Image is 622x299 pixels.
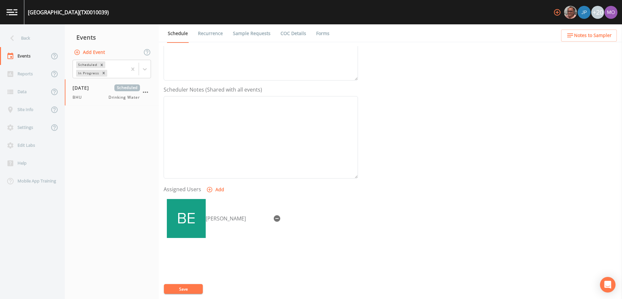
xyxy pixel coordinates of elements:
label: Scheduler Notes (Shared with all events) [164,86,262,93]
a: Sample Requests [232,24,271,43]
div: In Progress [76,70,100,77]
img: e2d790fa78825a4bb76dcb6ab311d44c [564,6,577,19]
a: Recurrence [197,24,224,43]
img: 41241ef155101aa6d92a04480b0d0000 [578,6,591,19]
div: Remove Scheduled [98,61,105,68]
div: [PERSON_NAME] [206,215,271,222]
img: logo [6,9,17,15]
span: [DATE] [73,84,94,91]
div: [GEOGRAPHIC_DATA] (TX0010039) [28,8,109,16]
div: Remove In Progress [100,70,107,77]
a: COC Details [280,24,307,43]
a: [DATE]ScheduledBHUDrinking Water [65,79,159,106]
div: Events [65,29,159,45]
label: Assigned Users [164,185,201,193]
a: Schedule [167,24,189,43]
span: Scheduled [114,84,140,91]
button: Save [164,284,203,294]
button: Add [205,184,227,196]
div: Joshua gere Paul [577,6,591,19]
span: BHU [73,94,86,100]
img: 4e251478aba98ce068fb7eae8f78b90c [605,6,617,19]
button: Notes to Sampler [561,30,617,42]
span: Drinking Water [109,94,140,100]
div: Scheduled [76,61,98,68]
div: +20 [591,6,604,19]
a: Forms [315,24,330,43]
span: Notes to Sampler [574,31,612,40]
button: Add Event [73,46,108,58]
div: Open Intercom Messenger [600,277,616,293]
img: f34ce376cd85eb158144f626eb8e0aed [167,199,206,238]
div: Mike Franklin [564,6,577,19]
